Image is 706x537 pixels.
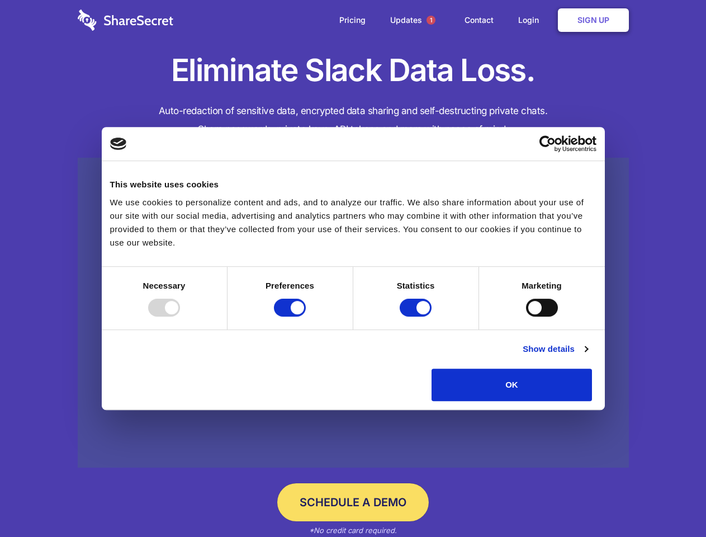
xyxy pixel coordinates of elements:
a: Show details [523,342,587,356]
a: Schedule a Demo [277,483,429,521]
div: We use cookies to personalize content and ads, and to analyze our traffic. We also share informat... [110,196,596,249]
h4: Auto-redaction of sensitive data, encrypted data sharing and self-destructing private chats. Shar... [78,102,629,139]
strong: Necessary [143,281,186,290]
a: Login [507,3,556,37]
a: Usercentrics Cookiebot - opens in a new window [499,135,596,152]
a: Contact [453,3,505,37]
a: Pricing [328,3,377,37]
span: 1 [427,16,435,25]
em: *No credit card required. [309,526,397,535]
button: OK [432,369,592,401]
img: logo [110,138,127,150]
img: logo-wordmark-white-trans-d4663122ce5f474addd5e946df7df03e33cb6a1c49d2221995e7729f52c070b2.svg [78,10,173,31]
strong: Statistics [397,281,435,290]
a: Wistia video thumbnail [78,158,629,468]
strong: Marketing [522,281,562,290]
h1: Eliminate Slack Data Loss. [78,50,629,91]
a: Sign Up [558,8,629,32]
strong: Preferences [266,281,314,290]
div: This website uses cookies [110,178,596,191]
